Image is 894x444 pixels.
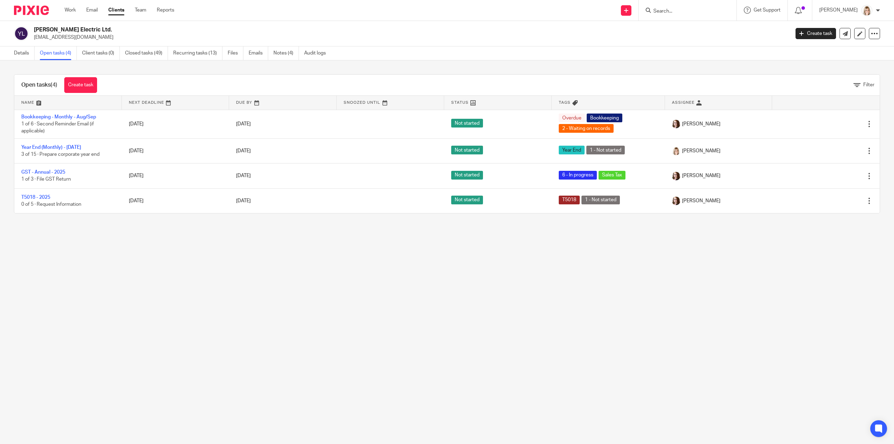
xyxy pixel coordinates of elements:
span: [DATE] [236,198,251,203]
a: GST - Annual - 2025 [21,170,65,175]
span: Status [451,101,469,104]
img: Kelsey%20Website-compressed%20Resized.jpg [672,120,680,128]
span: [DATE] [236,148,251,153]
a: Open tasks (4) [40,46,77,60]
p: [PERSON_NAME] [819,7,858,14]
span: 1 - Not started [581,196,620,204]
span: [PERSON_NAME] [682,172,720,179]
span: Get Support [754,8,781,13]
span: [PERSON_NAME] [682,147,720,154]
span: Tags [559,101,571,104]
span: Not started [451,119,483,128]
span: [PERSON_NAME] [682,121,720,128]
img: svg%3E [14,26,29,41]
a: Closed tasks (49) [125,46,168,60]
span: Filter [863,82,874,87]
a: Email [86,7,98,14]
img: Kelsey%20Website-compressed%20Resized.jpg [672,197,680,205]
a: T5018 - 2025 [21,195,50,200]
span: Overdue [559,114,585,122]
a: Reports [157,7,174,14]
a: Create task [64,77,97,93]
span: Not started [451,146,483,154]
td: [DATE] [122,138,229,163]
span: Snoozed Until [344,101,380,104]
span: [PERSON_NAME] [682,197,720,204]
span: 0 of 5 · Request Information [21,202,81,207]
span: Not started [451,196,483,204]
span: 1 of 6 · Second Reminder Email (if applicable) [21,122,94,134]
a: Year End (Monthly) - [DATE] [21,145,81,150]
td: [DATE] [122,110,229,138]
img: Pixie [14,6,49,15]
span: T5018 [559,196,580,204]
span: 3 of 15 · Prepare corporate year end [21,152,100,157]
a: Recurring tasks (13) [173,46,222,60]
a: Details [14,46,35,60]
p: [EMAIL_ADDRESS][DOMAIN_NAME] [34,34,785,41]
span: [DATE] [236,122,251,126]
a: Work [65,7,76,14]
img: Tayler%20Headshot%20Compressed%20Resized%202.jpg [672,147,680,155]
td: [DATE] [122,163,229,188]
img: Tayler%20Headshot%20Compressed%20Resized%202.jpg [861,5,872,16]
a: Emails [249,46,268,60]
span: Sales Tax [599,171,625,180]
span: (4) [51,82,57,88]
a: Create task [796,28,836,39]
a: Team [135,7,146,14]
span: 1 - Not started [586,146,625,154]
span: Not started [451,171,483,180]
span: [DATE] [236,174,251,179]
span: 6 - In progress [559,171,597,180]
a: Notes (4) [273,46,299,60]
a: Audit logs [304,46,331,60]
a: Client tasks (0) [82,46,120,60]
h2: [PERSON_NAME] Electric Ltd. [34,26,635,34]
span: 2 - Waiting on records [559,124,614,133]
td: [DATE] [122,188,229,213]
a: Bookkeeping - Monthly - Aug/Sep [21,115,96,119]
span: Year End [559,146,585,154]
h1: Open tasks [21,81,57,89]
a: Clients [108,7,124,14]
img: Kelsey%20Website-compressed%20Resized.jpg [672,172,680,180]
span: Bookkeeping [587,114,622,122]
a: Files [228,46,243,60]
input: Search [653,8,716,15]
span: 1 of 3 · File GST Return [21,177,71,182]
